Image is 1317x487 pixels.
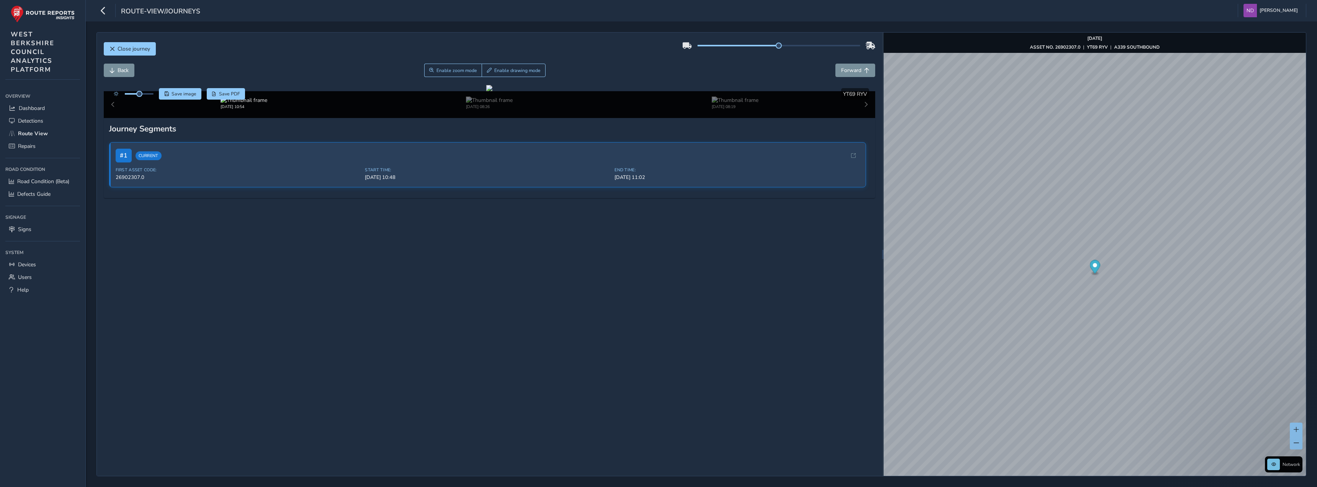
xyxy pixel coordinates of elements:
button: Zoom [424,64,482,77]
div: Overview [5,90,80,102]
span: Save image [172,91,196,97]
iframe: Intercom live chat [1291,461,1309,479]
a: Detections [5,115,80,127]
button: Draw [482,64,546,77]
a: Dashboard [5,102,80,115]
img: Thumbnail frame [466,97,513,104]
span: Enable zoom mode [436,67,477,74]
strong: ASSET NO. 26902307.0 [1030,44,1080,50]
span: Network [1283,461,1300,467]
span: Forward [841,67,861,74]
span: Devices [18,261,36,268]
span: Repairs [18,143,36,150]
span: Road Condition (Beta) [17,178,69,185]
div: [DATE] 10:54 [221,104,267,110]
span: Signs [18,226,31,233]
img: Thumbnail frame [712,97,758,104]
span: YT69 RYV [843,90,867,98]
div: [DATE] 08:19 [712,104,758,110]
span: # 1 [116,149,132,162]
img: diamond-layout [1243,4,1257,17]
span: Detections [18,117,43,125]
div: Map marker [1090,260,1100,276]
span: route-view/journeys [121,7,200,17]
a: Help [5,284,80,296]
a: Signs [5,223,80,236]
button: Close journey [104,42,156,56]
div: Road Condition [5,164,80,175]
span: End Time: [614,167,859,173]
span: Help [17,286,29,294]
span: Close journey [118,45,150,52]
div: Signage [5,212,80,223]
span: WEST BERKSHIRE COUNCIL ANALYTICS PLATFORM [11,30,54,74]
button: Back [104,64,134,77]
strong: A339 SOUTHBOUND [1114,44,1160,50]
span: Enable drawing mode [494,67,541,74]
span: Current [136,151,162,160]
span: Save PDF [219,91,240,97]
span: [PERSON_NAME] [1260,4,1298,17]
button: PDF [207,88,245,100]
a: Devices [5,258,80,271]
img: rr logo [11,5,75,23]
a: Road Condition (Beta) [5,175,80,188]
span: Defects Guide [17,190,51,198]
strong: [DATE] [1087,35,1102,41]
span: Dashboard [19,105,45,112]
div: Journey Segments [109,123,870,134]
img: Thumbnail frame [221,97,267,104]
span: [DATE] 10:48 [365,174,610,181]
div: [DATE] 08:26 [466,104,513,110]
button: [PERSON_NAME] [1243,4,1301,17]
button: Forward [835,64,875,77]
button: Save [159,88,201,100]
a: Users [5,271,80,284]
span: First Asset Code: [116,167,361,173]
span: Route View [18,130,48,137]
a: Route View [5,127,80,140]
span: Users [18,274,32,281]
span: Back [118,67,129,74]
span: Start Time: [365,167,610,173]
div: System [5,247,80,258]
strong: YT69 RYV [1087,44,1108,50]
span: [DATE] 11:02 [614,174,859,181]
div: | | [1030,44,1160,50]
span: 26902307.0 [116,174,361,181]
a: Repairs [5,140,80,152]
a: Defects Guide [5,188,80,200]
